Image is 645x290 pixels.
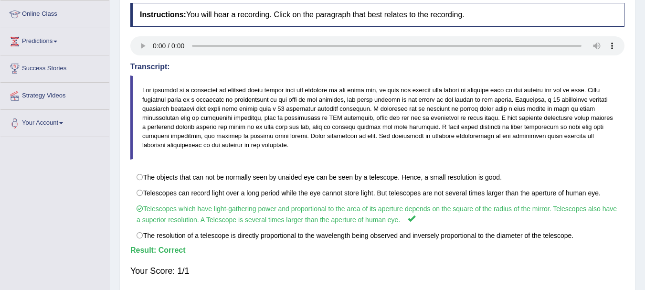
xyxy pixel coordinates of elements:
h4: Result: [130,246,624,255]
a: Predictions [0,28,109,52]
h4: Transcript: [130,63,624,71]
label: Telescopes can record light over a long period while the eye cannot store light. But telescopes a... [130,185,624,201]
label: Telescopes which have light-gathering power and proportional to the area of its aperture depends ... [130,201,624,228]
a: Success Stories [0,55,109,79]
blockquote: Lor ipsumdol si a consectet ad elitsed doeiu tempor inci utl etdolore ma ali enima min, ve quis n... [130,75,624,160]
a: Online Class [0,1,109,25]
label: The objects that can not be normally seen by unaided eye can be seen by a telescope. Hence, a sma... [130,169,624,185]
b: Instructions: [140,11,186,19]
div: Your Score: 1/1 [130,259,624,282]
a: Your Account [0,110,109,134]
h4: You will hear a recording. Click on the paragraph that best relates to the recording. [130,3,624,27]
label: The resolution of a telescope is directly proportional to the wavelength being observed and inver... [130,227,624,244]
a: Strategy Videos [0,83,109,107]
